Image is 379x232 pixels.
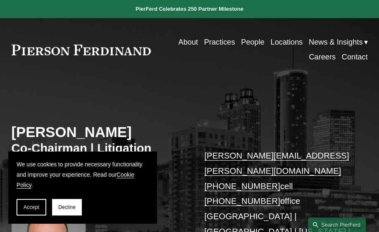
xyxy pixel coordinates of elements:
[342,50,368,65] a: Contact
[309,35,367,50] a: folder dropdown
[24,204,39,210] span: Accept
[204,151,349,175] a: [PERSON_NAME][EMAIL_ADDRESS][PERSON_NAME][DOMAIN_NAME]
[12,141,190,156] h3: Co-Chairman | Litigation
[204,196,280,206] a: [PHONE_NUMBER]
[179,35,198,50] a: About
[309,50,336,65] a: Careers
[12,123,190,141] h2: [PERSON_NAME]
[241,35,265,50] a: People
[58,204,76,210] span: Decline
[204,182,280,191] a: [PHONE_NUMBER]
[17,172,134,188] a: Cookie Policy
[17,199,46,215] button: Accept
[17,160,149,191] p: We use cookies to provide necessary functionality and improve your experience. Read our .
[309,36,362,49] span: News & Insights
[52,199,82,215] button: Decline
[8,152,157,224] section: Cookie banner
[204,35,235,50] a: Practices
[271,35,303,50] a: Locations
[308,218,366,232] a: Search this site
